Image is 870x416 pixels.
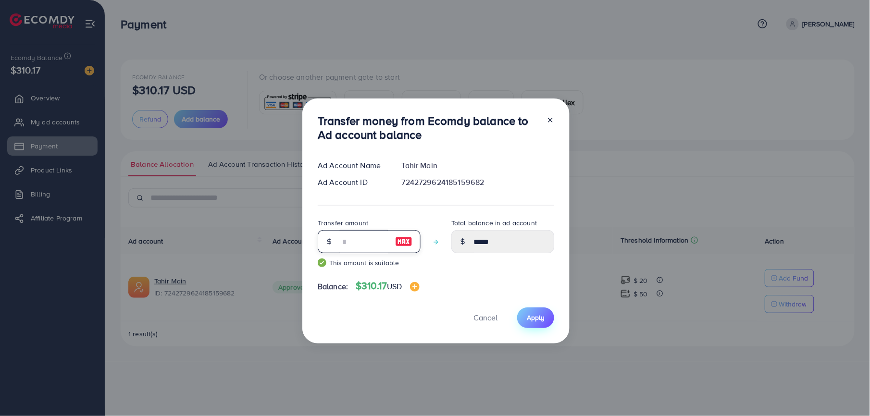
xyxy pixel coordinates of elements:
[451,218,537,228] label: Total balance in ad account
[527,313,545,322] span: Apply
[318,281,348,292] span: Balance:
[410,282,420,292] img: image
[318,114,539,142] h3: Transfer money from Ecomdy balance to Ad account balance
[829,373,863,409] iframe: Chat
[318,218,368,228] label: Transfer amount
[356,280,420,292] h4: $310.17
[461,307,510,328] button: Cancel
[394,160,562,171] div: Tahir Main
[318,258,326,267] img: guide
[318,258,421,268] small: This amount is suitable
[394,177,562,188] div: 7242729624185159682
[387,281,402,292] span: USD
[473,312,497,323] span: Cancel
[310,177,394,188] div: Ad Account ID
[395,236,412,247] img: image
[310,160,394,171] div: Ad Account Name
[517,307,554,328] button: Apply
